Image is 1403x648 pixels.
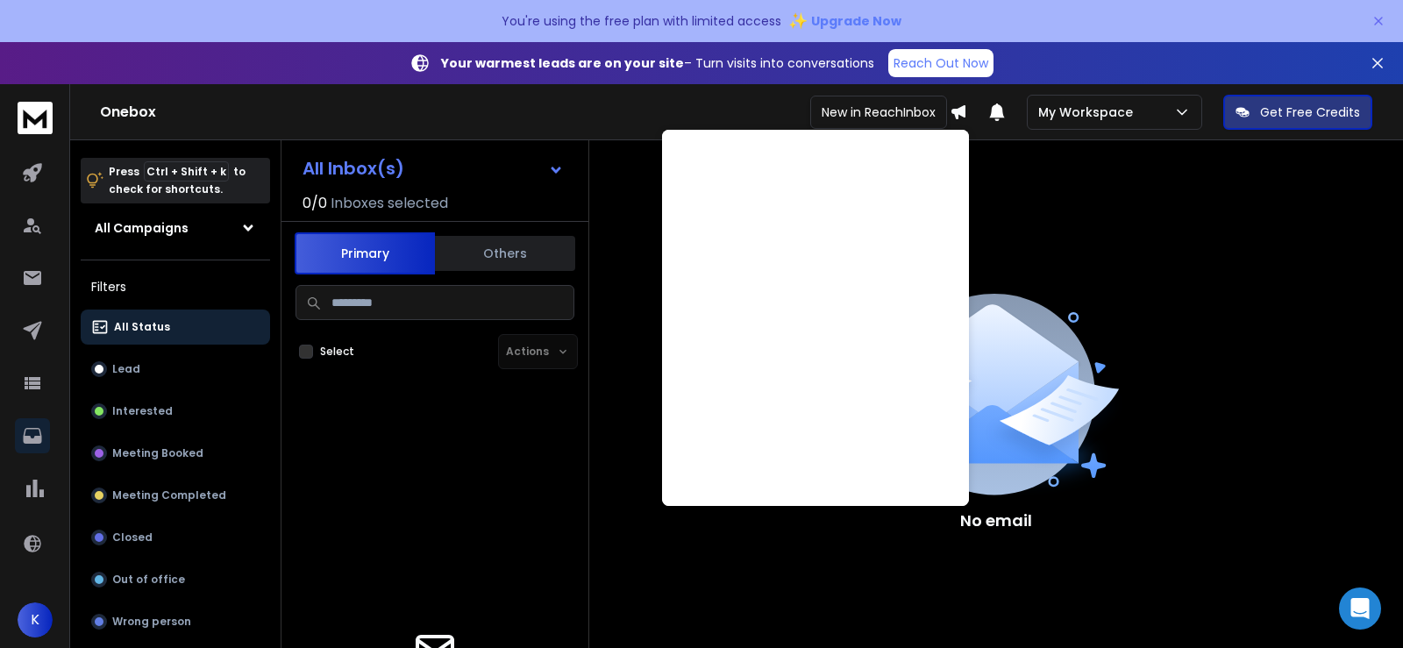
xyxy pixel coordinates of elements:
[303,160,404,177] h1: All Inbox(s)
[112,446,203,460] p: Meeting Booked
[18,602,53,637] button: K
[112,404,173,418] p: Interested
[788,4,901,39] button: ✨Upgrade Now
[1339,587,1381,630] div: Open Intercom Messenger
[894,54,988,72] p: Reach Out Now
[81,604,270,639] button: Wrong person
[112,488,226,502] p: Meeting Completed
[81,310,270,345] button: All Status
[144,161,229,182] span: Ctrl + Shift + k
[81,274,270,299] h3: Filters
[295,232,435,274] button: Primary
[18,102,53,134] img: logo
[112,531,153,545] p: Closed
[1038,103,1140,121] p: My Workspace
[441,54,874,72] p: – Turn visits into conversations
[109,163,246,198] p: Press to check for shortcuts.
[112,362,140,376] p: Lead
[788,9,808,33] span: ✨
[288,151,578,186] button: All Inbox(s)
[303,193,327,214] span: 0 / 0
[960,509,1032,533] p: No email
[811,12,901,30] span: Upgrade Now
[888,49,993,77] a: Reach Out Now
[81,436,270,471] button: Meeting Booked
[435,234,575,273] button: Others
[1223,95,1372,130] button: Get Free Credits
[112,573,185,587] p: Out of office
[81,562,270,597] button: Out of office
[114,320,170,334] p: All Status
[331,193,448,214] h3: Inboxes selected
[81,478,270,513] button: Meeting Completed
[95,219,189,237] h1: All Campaigns
[1260,103,1360,121] p: Get Free Credits
[112,615,191,629] p: Wrong person
[810,96,947,129] div: New in ReachInbox
[100,102,950,123] h1: Onebox
[81,520,270,555] button: Closed
[81,352,270,387] button: Lead
[320,345,354,359] label: Select
[441,54,684,72] strong: Your warmest leads are on your site
[502,12,781,30] p: You're using the free plan with limited access
[81,210,270,246] button: All Campaigns
[81,394,270,429] button: Interested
